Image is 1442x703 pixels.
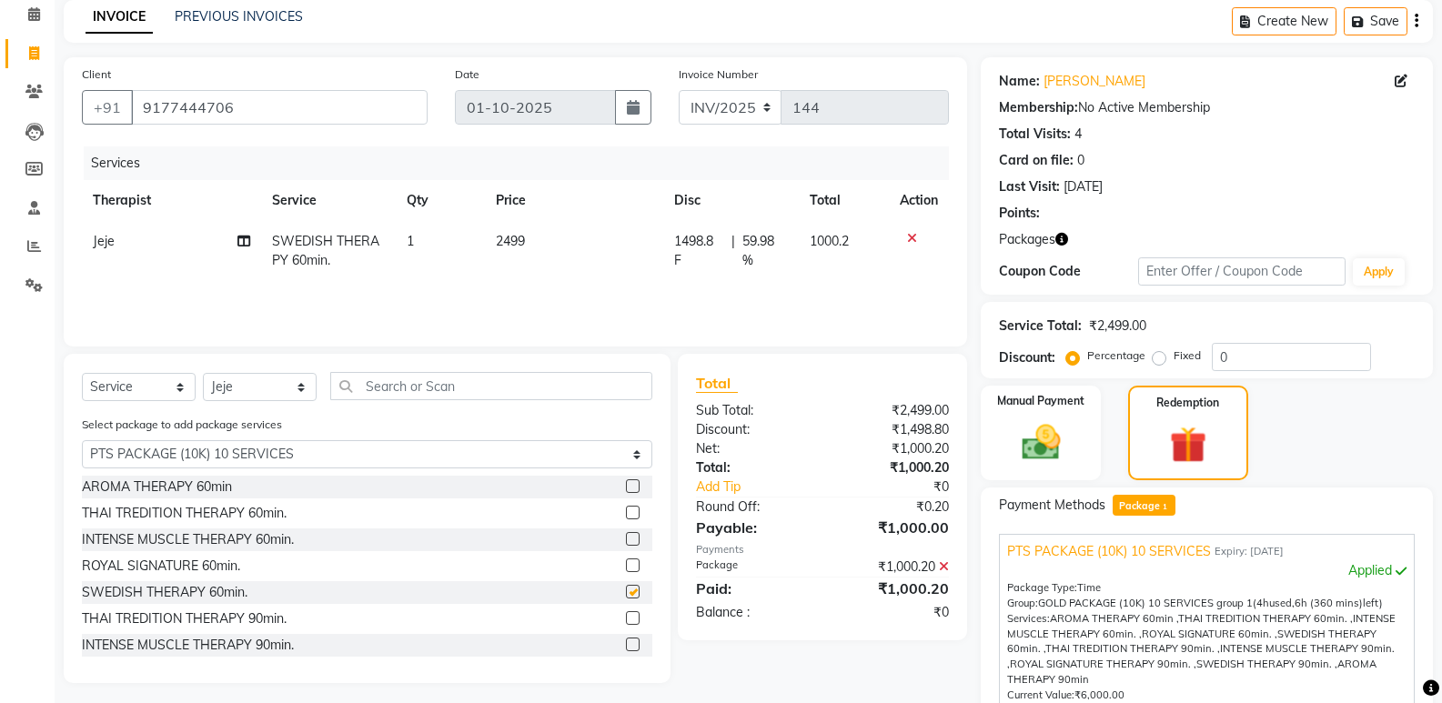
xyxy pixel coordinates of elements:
[999,72,1040,91] div: Name:
[82,180,261,221] th: Therapist
[175,8,303,25] a: PREVIOUS INVOICES
[1007,561,1407,580] div: Applied
[82,90,133,125] button: +91
[1196,658,1337,670] span: SWEDISH THERAPY 90min. ,
[1142,628,1277,640] span: ROYAL SIGNATURE 60min. ,
[82,417,282,433] label: Select package to add package services
[682,420,822,439] div: Discount:
[999,125,1071,144] div: Total Visits:
[682,517,822,538] div: Payable:
[682,458,822,477] div: Total:
[93,233,115,249] span: Jeje
[674,232,724,270] span: 1498.8 F
[1174,347,1201,364] label: Fixed
[999,204,1040,223] div: Points:
[742,232,789,270] span: 59.98 %
[822,603,963,622] div: ₹0
[1232,7,1336,35] button: Create New
[1007,612,1396,640] span: INTENSE MUSCLE THERAPY 60min. ,
[696,374,738,393] span: Total
[822,401,963,420] div: ₹2,499.00
[396,180,486,221] th: Qty
[822,497,963,517] div: ₹0.20
[82,66,111,83] label: Client
[663,180,799,221] th: Disc
[1077,151,1084,170] div: 0
[272,233,379,268] span: SWEDISH THERAPY 60min.
[1253,597,1269,609] span: (4h
[999,98,1078,117] div: Membership:
[822,458,963,477] div: ₹1,000.20
[1160,502,1170,513] span: 1
[1074,688,1124,701] span: ₹6,000.00
[679,66,758,83] label: Invoice Number
[999,262,1137,281] div: Coupon Code
[330,372,652,400] input: Search or Scan
[1007,688,1074,701] span: Current Value:
[682,497,822,517] div: Round Off:
[1089,316,1146,336] div: ₹2,499.00
[1138,257,1346,286] input: Enter Offer / Coupon Code
[822,439,963,458] div: ₹1,000.20
[682,577,822,599] div: Paid:
[1074,125,1082,144] div: 4
[86,1,153,34] a: INVOICE
[999,496,1105,515] span: Payment Methods
[1113,495,1175,516] span: Package
[1087,347,1145,364] label: Percentage
[999,316,1082,336] div: Service Total:
[455,66,479,83] label: Date
[1038,597,1383,609] span: used, left)
[822,577,963,599] div: ₹1,000.20
[846,477,963,497] div: ₹0
[822,517,963,538] div: ₹1,000.00
[1156,395,1219,411] label: Redemption
[84,146,963,180] div: Services
[682,439,822,458] div: Net:
[82,609,287,628] div: THAI TREDITION THERAPY 90min.
[1010,420,1073,465] img: _cash.svg
[261,180,396,221] th: Service
[1007,628,1376,656] span: SWEDISH THERAPY 60min. ,
[485,180,663,221] th: Price
[407,233,414,249] span: 1
[131,90,428,125] input: Search by Name/Mobile/Email/Code
[1064,177,1103,196] div: [DATE]
[82,530,294,549] div: INTENSE MUSCLE THERAPY 60min.
[1045,642,1220,655] span: THAI TREDITION THERAPY 90min. ,
[682,477,846,497] a: Add Tip
[999,177,1060,196] div: Last Visit:
[496,233,525,249] span: 2499
[822,420,963,439] div: ₹1,498.80
[810,233,849,249] span: 1000.2
[1353,258,1405,286] button: Apply
[1010,658,1196,670] span: ROYAL SIGNATURE THERAPY 90min. ,
[1295,597,1363,609] span: 6h (360 mins)
[82,557,240,576] div: ROYAL SIGNATURE 60min.
[997,393,1084,409] label: Manual Payment
[1044,72,1145,91] a: [PERSON_NAME]
[999,98,1415,117] div: No Active Membership
[1050,612,1178,625] span: AROMA THERAPY 60min ,
[82,583,247,602] div: SWEDISH THERAPY 60min.
[999,348,1055,367] div: Discount:
[1158,422,1218,467] img: _gift.svg
[82,636,294,655] div: INTENSE MUSCLE THERAPY 90min.
[1007,612,1050,625] span: Services:
[1344,7,1407,35] button: Save
[999,151,1074,170] div: Card on file:
[682,557,822,577] div: Package
[682,603,822,622] div: Balance :
[1007,542,1211,561] span: PTS PACKAGE (10K) 10 SERVICES
[822,557,963,577] div: ₹1,000.20
[1077,581,1101,594] span: Time
[1038,597,1253,609] span: GOLD PACKAGE (10K) 10 SERVICES group 1
[82,504,287,523] div: THAI TREDITION THERAPY 60min.
[799,180,889,221] th: Total
[682,401,822,420] div: Sub Total:
[696,542,949,557] div: Payments
[889,180,949,221] th: Action
[1215,544,1284,559] span: Expiry: [DATE]
[1007,581,1077,594] span: Package Type:
[82,477,232,497] div: AROMA THERAPY 60min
